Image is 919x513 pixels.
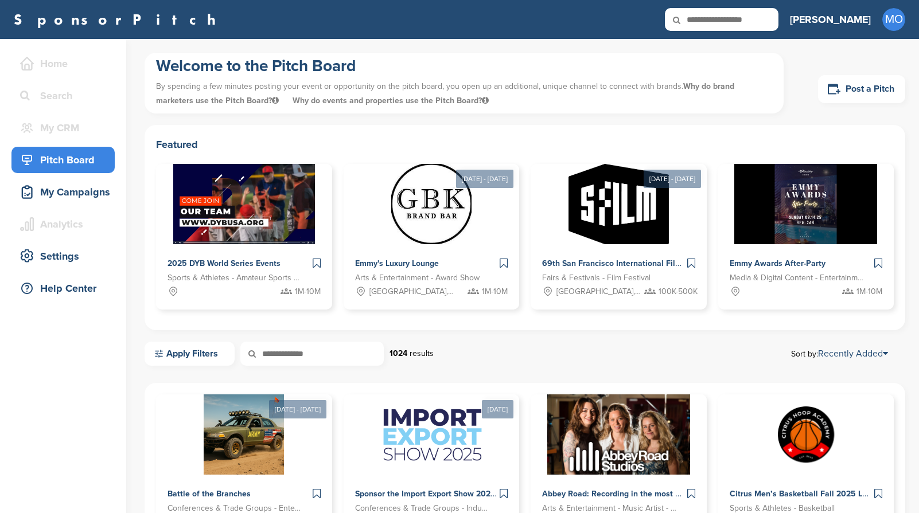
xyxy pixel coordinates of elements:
img: Sponsorpitch & [766,394,846,475]
a: Sponsorpitch & 2025 DYB World Series Events Sports & Athletes - Amateur Sports Leagues 1M-10M [156,164,332,310]
div: [DATE] [482,400,513,418]
p: By spending a few minutes posting your event or opportunity on the pitch board, you open up an ad... [156,76,772,111]
span: results [410,348,434,358]
a: Sponsorpitch & Emmy Awards After-Party Media & Digital Content - Entertainment 1M-10M [718,164,894,310]
h1: Welcome to the Pitch Board [156,56,772,76]
span: MO [882,8,905,31]
a: Help Center [11,275,115,301]
a: Apply Filters [145,342,235,366]
h2: Featured [156,136,894,152]
span: [GEOGRAPHIC_DATA], [GEOGRAPHIC_DATA] [369,285,454,298]
div: Settings [17,246,115,267]
div: Home [17,53,115,74]
a: Home [11,50,115,77]
span: Abbey Road: Recording in the most famous studio [542,489,728,499]
a: Recently Added [818,348,888,359]
img: Sponsorpitch & [547,394,690,475]
div: My CRM [17,118,115,138]
span: 100K-500K [659,285,698,298]
img: Sponsorpitch & [734,164,877,244]
span: 1M-10M [856,285,882,298]
div: [DATE] - [DATE] [644,170,701,188]
div: Help Center [17,278,115,299]
span: Sort by: [791,349,888,358]
span: 2025 DYB World Series Events [168,259,281,268]
a: [PERSON_NAME] [790,7,871,32]
span: Why do events and properties use the Pitch Board? [293,96,489,105]
img: Sponsorpitch & [370,394,493,475]
span: Emmy's Luxury Lounge [355,259,439,268]
img: Sponsorpitch & [204,394,284,475]
span: 1M-10M [295,285,321,298]
span: 69th San Francisco International Film Festival [542,259,714,268]
strong: 1024 [390,348,407,358]
div: My Campaigns [17,182,115,202]
div: Analytics [17,214,115,234]
div: Search [17,85,115,106]
img: Sponsorpitch & [173,164,315,244]
span: Emmy Awards After-Party [730,259,825,268]
a: Settings [11,243,115,269]
span: Sponsor the Import Export Show 2025 [355,489,496,499]
span: Arts & Entertainment - Award Show [355,272,480,284]
span: Battle of the Branches [168,489,251,499]
div: Pitch Board [17,150,115,170]
img: Sponsorpitch & [391,164,472,244]
a: Post a Pitch [818,75,905,103]
a: SponsorPitch [14,12,223,27]
span: [GEOGRAPHIC_DATA], [GEOGRAPHIC_DATA] [556,285,641,298]
a: My Campaigns [11,179,115,205]
a: Search [11,83,115,109]
div: [DATE] - [DATE] [269,400,326,418]
a: [DATE] - [DATE] Sponsorpitch & Emmy's Luxury Lounge Arts & Entertainment - Award Show [GEOGRAPHIC... [344,146,520,310]
span: 1M-10M [482,285,508,298]
h3: [PERSON_NAME] [790,11,871,28]
span: Citrus Men’s Basketball Fall 2025 League [730,489,885,499]
div: [DATE] - [DATE] [456,170,513,188]
a: Analytics [11,211,115,237]
span: Fairs & Festivals - Film Festival [542,272,651,284]
span: Media & Digital Content - Entertainment [730,272,866,284]
a: My CRM [11,115,115,141]
a: Pitch Board [11,147,115,173]
a: [DATE] - [DATE] Sponsorpitch & 69th San Francisco International Film Festival Fairs & Festivals -... [531,146,707,310]
img: Sponsorpitch & [568,164,669,244]
span: Sports & Athletes - Amateur Sports Leagues [168,272,303,284]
